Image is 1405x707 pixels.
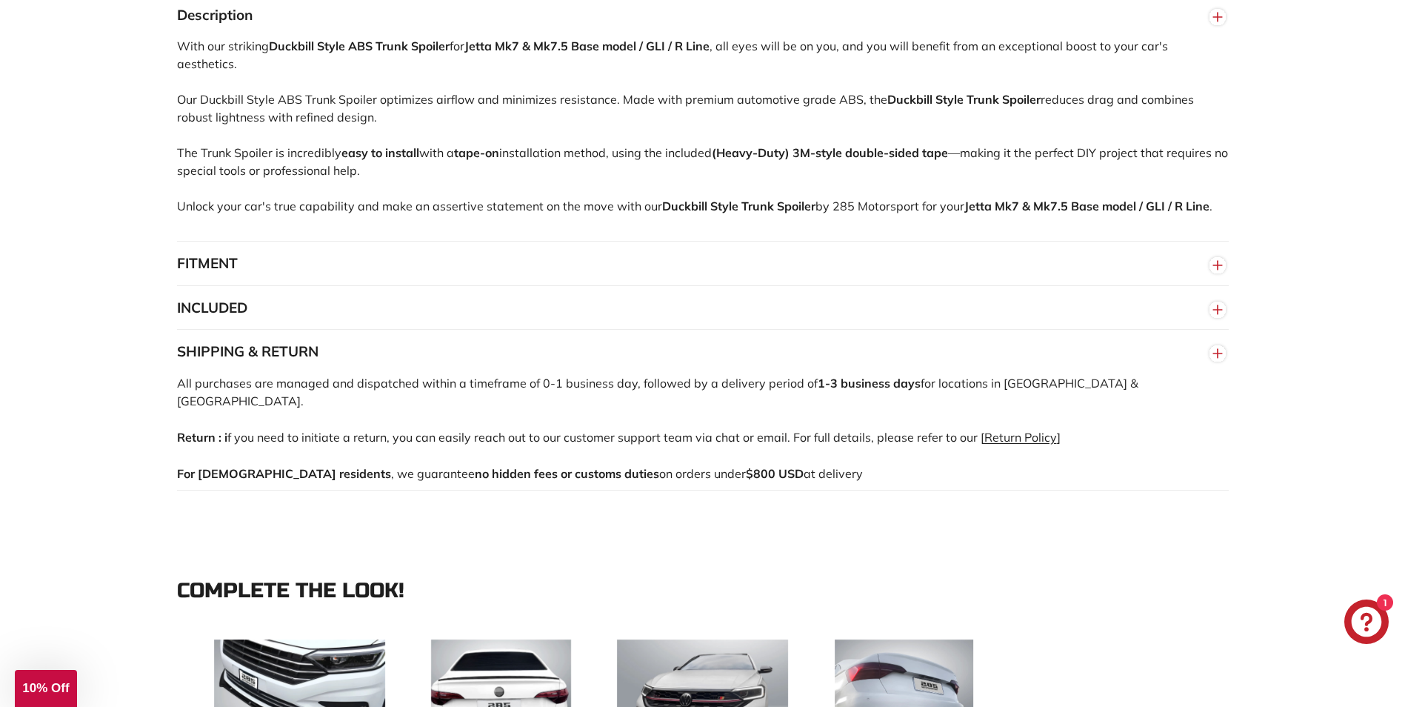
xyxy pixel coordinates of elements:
[746,466,804,481] strong: $800 USD
[454,145,499,160] strong: tape-on
[662,199,738,213] strong: Duckbill Style
[341,145,419,160] strong: easy to install
[269,39,345,53] strong: Duckbill Style
[177,330,1229,374] button: SHIPPING & RETURN
[177,580,1229,603] div: Complete the look!
[475,466,659,481] strong: no hidden fees or customs duties
[376,39,450,53] strong: Trunk Spoiler
[177,286,1229,331] button: INCLUDED
[964,199,1209,213] strong: Jetta Mk7 & Mk7.5 Base model / GLI / R Line
[741,199,815,213] strong: Trunk Spoiler
[887,92,964,107] strong: Duckbill Style
[15,670,77,707] div: 10% Off
[177,37,1229,241] div: With our striking for , all eyes will be on you, and you will benefit from an exceptional boost t...
[177,242,1229,286] button: FITMENT
[177,465,1229,482] p: , we guarantee on orders under at delivery
[177,428,1229,446] p: f you need to initiate a return, you can easily reach out to our customer support team via chat o...
[22,681,69,695] span: 10% Off
[464,39,710,53] strong: Jetta Mk7 & Mk7.5 Base model / GLI / R Line
[984,430,1057,445] a: Return Policy
[177,374,1229,410] p: All purchases are managed and dispatched within a timeframe of 0-1 business day, followed by a de...
[1340,600,1393,648] inbox-online-store-chat: Shopify online store chat
[967,92,1041,107] strong: Trunk Spoiler
[712,145,948,160] strong: (Heavy-Duty) 3M-style double-sided tape
[177,466,391,481] strong: For [DEMOGRAPHIC_DATA] residents
[818,376,921,391] strong: 1-3 business days
[348,39,373,53] strong: ABS
[177,430,227,445] strong: Return : i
